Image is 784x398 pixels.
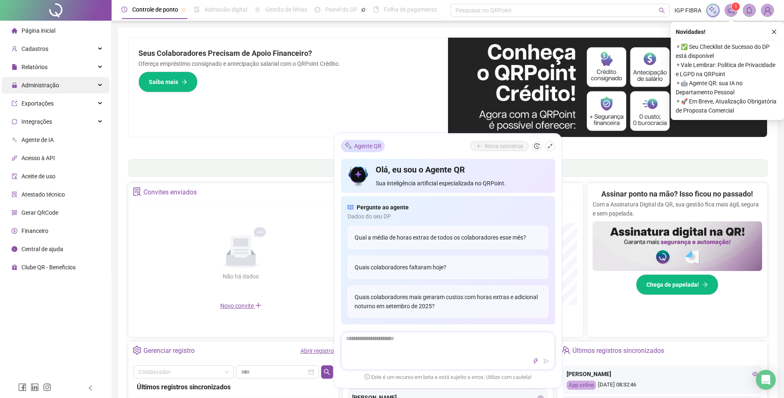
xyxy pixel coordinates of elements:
[348,203,353,212] span: read
[12,46,17,52] span: user-add
[21,155,55,161] span: Acesso à API
[727,7,735,14] span: notification
[344,141,353,150] img: sparkle-icon.fc2bf0ac1784a2077858766a79e2daf3.svg
[702,282,708,288] span: arrow-right
[133,346,141,355] span: setting
[21,228,48,234] span: Financeiro
[12,82,17,88] span: lock
[194,7,200,12] span: file-done
[133,187,141,196] span: solution
[376,179,548,188] span: Sua inteligência artificial especializada no QRPoint.
[676,60,779,79] span: ⚬ Vale Lembrar: Política de Privacidade e LGPD na QRPoint
[21,246,63,252] span: Central de ajuda
[562,346,570,355] span: team
[137,382,330,392] div: Últimos registros sincronizados
[255,7,260,12] span: sun
[12,264,17,270] span: gift
[21,173,55,180] span: Aceite de uso
[636,274,718,295] button: Chega de papelada!
[676,79,779,97] span: ⚬ 🤖 Agente QR: sua IA no Departamento Pessoal
[593,200,762,218] p: Com a Assinatura Digital da QR, sua gestão fica mais ágil, segura e sem papelada.
[365,373,531,381] span: Este é um recurso em beta e está sujeito a erros. Utilize com cautela!
[567,381,758,390] div: [DATE] 08:32:46
[43,383,51,391] span: instagram
[21,137,54,143] span: Agente de IA
[12,246,17,252] span: info-circle
[12,101,17,106] span: export
[567,369,758,379] div: [PERSON_NAME]
[324,369,330,375] span: search
[325,6,357,13] span: Painel do DP
[21,264,76,271] span: Clube QR - Beneficios
[659,7,665,14] span: search
[12,210,17,216] span: qrcode
[547,143,553,149] span: shrink
[348,285,548,318] div: Quais colaboradores mais geraram custos com horas extras e adicional noturno em setembro de 2025?
[12,28,17,34] span: home
[746,7,753,14] span: bell
[21,64,48,70] span: Relatórios
[674,6,701,15] span: IGP FIBRA
[143,344,195,358] div: Gerenciar registro
[18,383,26,391] span: facebook
[149,77,178,86] span: Saiba mais
[21,82,59,89] span: Administração
[676,97,779,115] span: ⚬ 🚀 Em Breve, Atualização Obrigatória de Proposta Comercial
[205,6,247,13] span: Admissão digital
[265,6,307,13] span: Gestão de férias
[138,59,438,68] p: Ofereça empréstimo consignado e antecipação salarial com o QRPoint Crédito.
[572,344,664,358] div: Últimos registros sincronizados
[533,358,539,364] span: thunderbolt
[348,226,548,249] div: Qual a média de horas extras de todos os colaboradores esse mês?
[21,46,48,52] span: Cadastros
[357,203,409,212] span: Pergunte ao agente
[646,280,699,289] span: Chega de papelada!
[21,27,55,34] span: Página inicial
[88,385,93,391] span: left
[676,27,705,36] span: Novidades !
[12,119,17,125] span: sync
[752,371,758,377] span: eye
[203,272,279,281] div: Não há dados
[676,42,779,60] span: ⚬ ✅ Seu Checklist de Sucesso do DP está disponível
[300,348,334,354] a: Abrir registro
[31,383,39,391] span: linkedin
[732,2,740,11] sup: 1
[21,209,58,216] span: Gerar QRCode
[470,141,529,151] button: Nova conversa
[12,228,17,234] span: dollar
[708,6,717,15] img: sparkle-icon.fc2bf0ac1784a2077858766a79e2daf3.svg
[531,356,541,366] button: thunderbolt
[348,212,548,221] span: Dados do seu DP
[734,4,737,10] span: 1
[255,302,262,309] span: plus
[376,164,548,175] h4: Olá, eu sou o Agente QR
[21,191,65,198] span: Atestado técnico
[21,118,52,125] span: Integrações
[348,256,548,279] div: Quais colaboradores faltaram hoje?
[534,143,540,149] span: history
[12,155,17,161] span: api
[122,7,127,12] span: clock-circle
[181,7,186,12] span: pushpin
[220,302,262,309] span: Novo convite
[12,173,17,179] span: audit
[12,64,17,70] span: file
[365,374,370,379] span: exclamation-circle
[541,356,551,366] button: send
[348,164,369,188] img: icon
[361,7,366,12] span: pushpin
[138,48,438,59] h2: Seus Colaboradores Precisam de Apoio Financeiro?
[12,192,17,197] span: solution
[384,6,437,13] span: Folha de pagamento
[373,7,379,12] span: book
[143,185,197,199] div: Convites enviados
[132,6,178,13] span: Controle de ponto
[138,72,198,92] button: Saiba mais
[601,188,753,200] h2: Assinar ponto na mão? Isso ficou no passado!
[315,7,320,12] span: dashboard
[761,4,774,17] img: 37285
[21,100,54,107] span: Exportações
[341,140,385,152] div: Agente QR
[567,381,596,390] div: App online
